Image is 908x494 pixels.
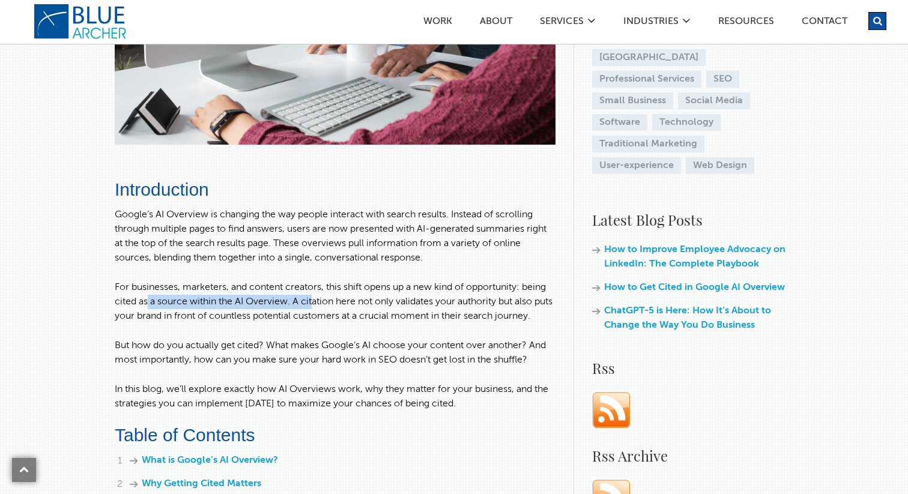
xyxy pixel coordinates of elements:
a: Resources [718,17,775,29]
a: Social Media [678,92,750,109]
a: Technology [652,114,721,131]
p: In this blog, we’ll explore exactly how AI Overviews work, why they matter for your business, and... [115,382,555,411]
a: How to Get Cited in Google AI Overview [604,283,785,292]
a: User-experience [592,157,681,174]
a: [GEOGRAPHIC_DATA] [592,49,706,66]
a: Contact [801,17,848,29]
a: What is Google’s AI Overview? [142,456,278,465]
h2: Table of Contents [115,426,555,444]
a: Software [592,114,647,131]
h2: Introduction [115,181,555,199]
a: Industries [623,17,679,29]
a: Why Getting Cited Matters [142,479,261,489]
a: Work [423,17,453,29]
a: ABOUT [479,17,513,29]
a: How to Improve Employee Advocacy on LinkedIn: The Complete Playbook [604,245,785,269]
h4: Rss Archive [592,445,799,466]
a: Web Design [686,157,754,174]
a: ChatGPT-5 is Here: How It’s About to Change the Way You Do Business [604,306,771,330]
a: Traditional Marketing [592,136,704,152]
a: Small Business [592,92,673,109]
h4: Latest Blog Posts [592,209,799,230]
p: Google’s AI Overview is changing the way people interact with search results. Instead of scrollin... [115,208,555,265]
p: But how do you actually get cited? What makes Google’s AI choose your content over another? And m... [115,339,555,367]
a: Professional Services [592,71,701,88]
img: rss.png [592,391,631,429]
a: SERVICES [539,17,584,29]
a: logo [34,4,130,40]
h4: Rss [592,357,799,379]
p: For businesses, marketers, and content creators, this shift opens up a new kind of opportunity: b... [115,280,555,324]
a: SEO [706,71,739,88]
